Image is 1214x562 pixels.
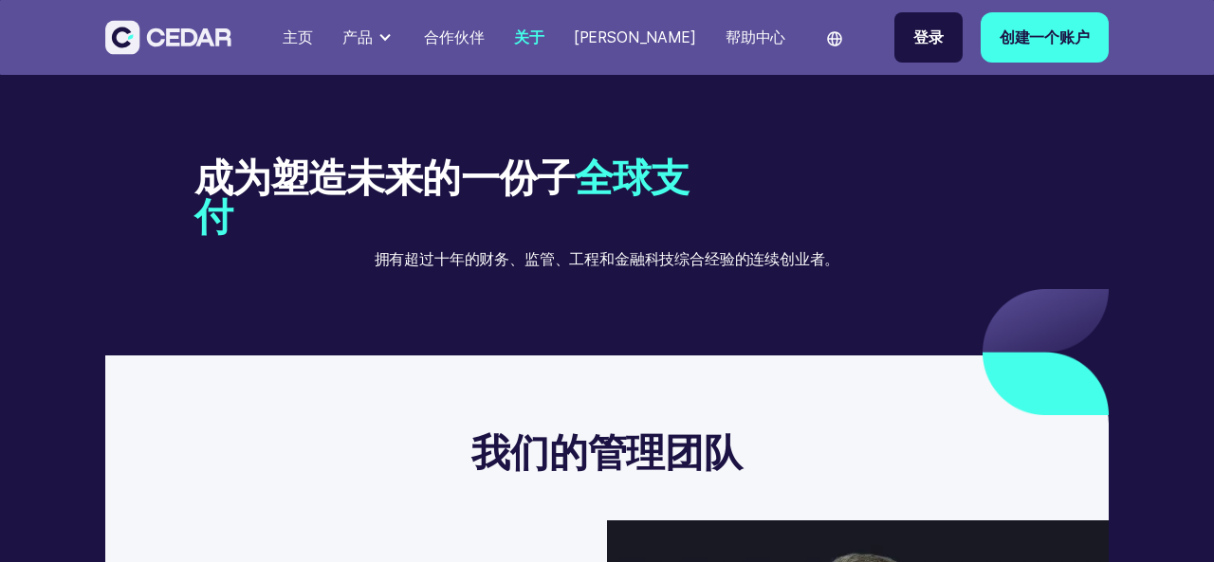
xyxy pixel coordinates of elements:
a: [PERSON_NAME] [566,17,703,59]
h1: 成为塑造未来的一份子 [194,158,690,235]
p: 拥有超过十年的财务、监管、工程和金融科技综合经验的连续创业者。 [375,248,840,271]
div: [PERSON_NAME] [574,27,696,49]
div: 登录 [913,27,944,49]
a: 创建一个账户 [981,12,1109,63]
a: 登录 [894,12,963,63]
a: 合作伙伴 [416,17,491,59]
div: 主页 [283,27,313,49]
img: world icon [827,31,842,46]
a: 主页 [275,17,320,59]
div: 帮助中心 [726,27,785,49]
div: 合作伙伴 [424,27,484,49]
h3: 我们的管理团队 [471,429,743,476]
div: 产品 [342,27,373,49]
a: 帮助中心 [718,17,793,59]
span: 全球支付 [194,149,689,245]
a: 关于 [506,17,551,59]
div: 关于 [514,27,544,49]
div: 产品 [335,19,402,56]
